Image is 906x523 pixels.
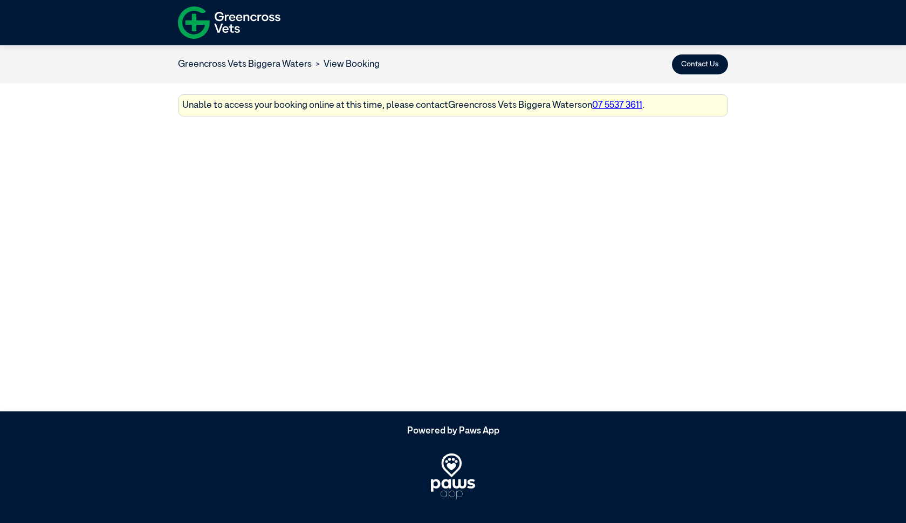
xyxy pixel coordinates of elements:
li: View Booking [312,58,380,72]
div: Unable to access your booking online at this time, please contact Greencross Vets Biggera Waters ... [178,94,728,116]
img: PawsApp [431,453,475,499]
a: 07 5537 3611 [592,101,642,110]
button: Contact Us [672,54,728,74]
nav: breadcrumb [178,58,380,72]
h5: Powered by Paws App [178,426,728,437]
img: f-logo [178,3,280,43]
a: Greencross Vets Biggera Waters [178,60,312,69]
